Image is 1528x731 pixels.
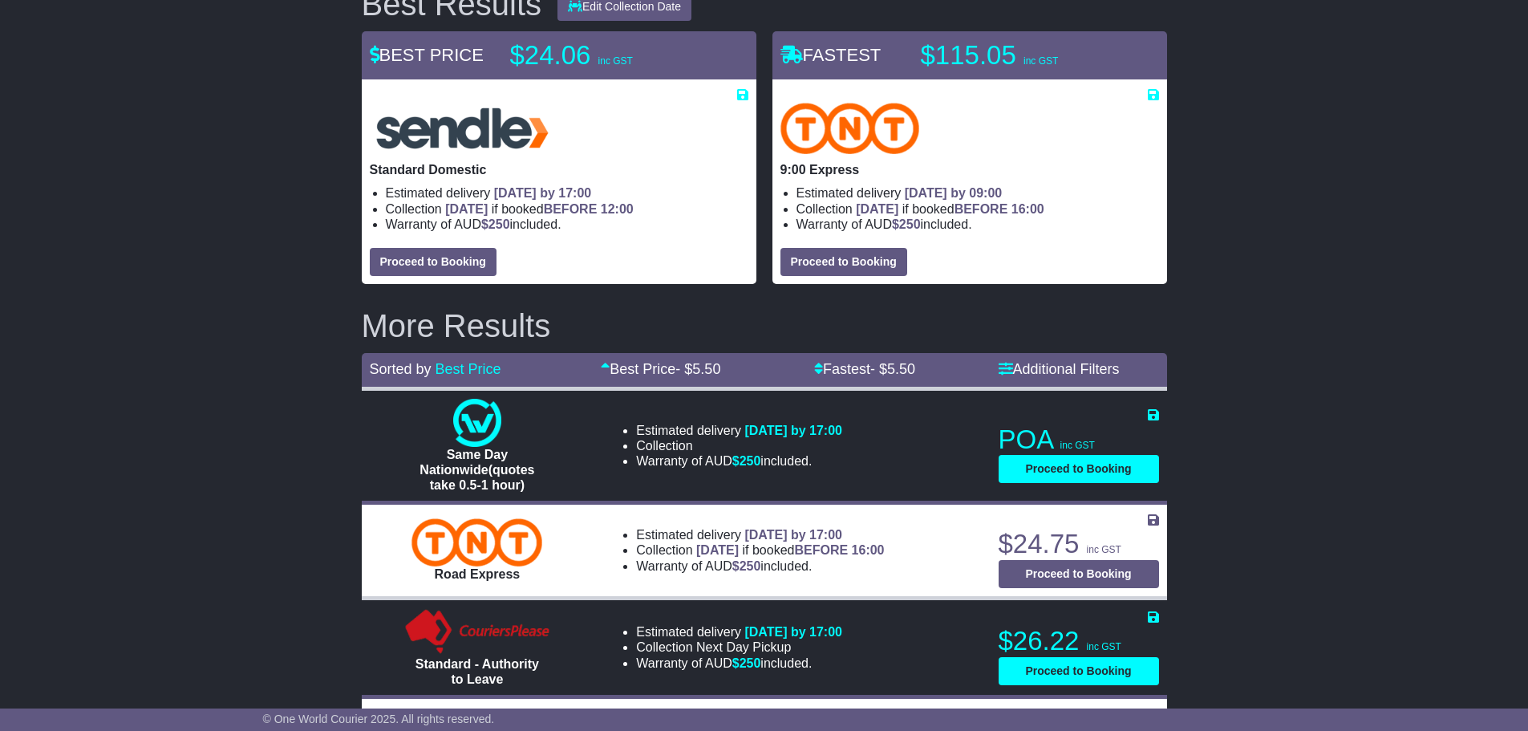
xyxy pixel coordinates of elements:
p: 9:00 Express [780,162,1159,177]
span: 12:00 [601,202,634,216]
span: 250 [740,656,761,670]
a: Best Price [436,361,501,377]
li: Collection [636,640,842,655]
span: - $ [870,361,915,377]
li: Collection [386,201,748,217]
span: $ [732,559,761,573]
li: Warranty of AUD included. [386,217,748,232]
span: BEFORE [954,202,1008,216]
p: $24.06 [510,39,711,71]
span: © One World Courier 2025. All rights reserved. [263,713,495,725]
button: Proceed to Booking [999,455,1159,483]
span: [DATE] by 09:00 [905,186,1003,200]
li: Estimated delivery [386,185,748,201]
li: Warranty of AUD included. [636,656,842,671]
span: 250 [740,454,761,468]
button: Proceed to Booking [370,248,496,276]
img: TNT Domestic: Road Express [411,518,542,567]
span: FASTEST [780,45,882,65]
li: Warranty of AUD included. [636,453,842,469]
span: inc GST [598,55,633,67]
span: if booked [696,543,884,557]
p: POA [999,424,1159,456]
span: BEFORE [544,202,598,216]
span: inc GST [1060,440,1095,451]
a: Fastest- $5.50 [814,361,915,377]
span: Same Day Nationwide(quotes take 0.5-1 hour) [419,448,534,492]
li: Collection [636,438,842,453]
span: BEST PRICE [370,45,484,65]
span: $ [732,656,761,670]
span: [DATE] [856,202,898,216]
img: Sendle: Standard Domestic [370,103,555,154]
span: 16:00 [1011,202,1044,216]
p: $24.75 [999,528,1159,560]
span: $ [732,454,761,468]
span: [DATE] by 17:00 [744,424,842,437]
img: One World Courier: Same Day Nationwide(quotes take 0.5-1 hour) [453,399,501,447]
button: Proceed to Booking [999,560,1159,588]
li: Warranty of AUD included. [796,217,1159,232]
img: Couriers Please: Standard - Authority to Leave [402,608,553,656]
span: 250 [899,217,921,231]
span: 16:00 [852,543,885,557]
span: if booked [445,202,633,216]
span: 5.50 [692,361,720,377]
li: Estimated delivery [796,185,1159,201]
span: 5.50 [887,361,915,377]
p: $26.22 [999,625,1159,657]
a: Additional Filters [999,361,1120,377]
span: 250 [488,217,510,231]
li: Estimated delivery [636,624,842,640]
span: 250 [740,559,761,573]
span: [DATE] [696,543,739,557]
span: Standard - Authority to Leave [415,657,539,686]
span: Road Express [435,567,521,581]
span: BEFORE [794,543,848,557]
span: $ [481,217,510,231]
span: - $ [675,361,720,377]
span: inc GST [1087,641,1121,652]
span: Next Day Pickup [696,640,791,654]
span: [DATE] [445,202,488,216]
li: Warranty of AUD included. [636,558,884,574]
li: Estimated delivery [636,423,842,438]
a: Best Price- $5.50 [601,361,720,377]
h2: More Results [362,308,1167,343]
span: inc GST [1023,55,1058,67]
span: [DATE] by 17:00 [744,625,842,639]
span: Sorted by [370,361,432,377]
span: $ [892,217,921,231]
span: [DATE] by 17:00 [744,528,842,542]
span: if booked [856,202,1044,216]
img: TNT Domestic: 9:00 Express [780,103,920,154]
button: Proceed to Booking [780,248,907,276]
p: Standard Domestic [370,162,748,177]
li: Collection [636,542,884,558]
li: Estimated delivery [636,527,884,542]
p: $115.05 [921,39,1121,71]
span: inc GST [1087,544,1121,555]
button: Proceed to Booking [999,657,1159,685]
span: [DATE] by 17:00 [494,186,592,200]
li: Collection [796,201,1159,217]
